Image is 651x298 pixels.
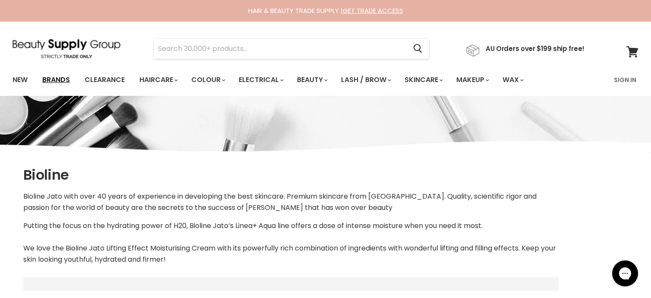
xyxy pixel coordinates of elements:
[78,71,131,89] a: Clearance
[335,71,396,89] a: Lash / Brow
[154,39,406,59] input: Search
[6,71,34,89] a: New
[232,71,289,89] a: Electrical
[2,6,649,15] div: HAIR & BEAUTY TRADE SUPPLY |
[496,71,529,89] a: Wax
[23,191,559,213] p: Bioline Jato with over 40 years of experience in developing the best skincare. Premium skincare f...
[398,71,448,89] a: Skincare
[609,71,642,89] a: Sign In
[2,67,649,92] nav: Main
[133,71,183,89] a: Haircare
[153,38,430,59] form: Product
[608,257,642,289] iframe: Gorgias live chat messenger
[406,39,429,59] button: Search
[6,67,570,92] ul: Main menu
[291,71,333,89] a: Beauty
[23,166,559,184] h1: Bioline
[23,243,559,265] div: We love the
[450,71,494,89] a: Makeup
[343,6,403,15] a: GET TRADE ACCESS
[23,221,483,231] span: Putting the focus on the hydrating power of H20, Bioline Jato’s Linea+ Aqua line offers a dose of...
[36,71,76,89] a: Brands
[185,71,231,89] a: Colour
[23,243,556,264] span: Bioline Jato Lifting Effect Moisturising Cream with its powerfully rich combination of ingredient...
